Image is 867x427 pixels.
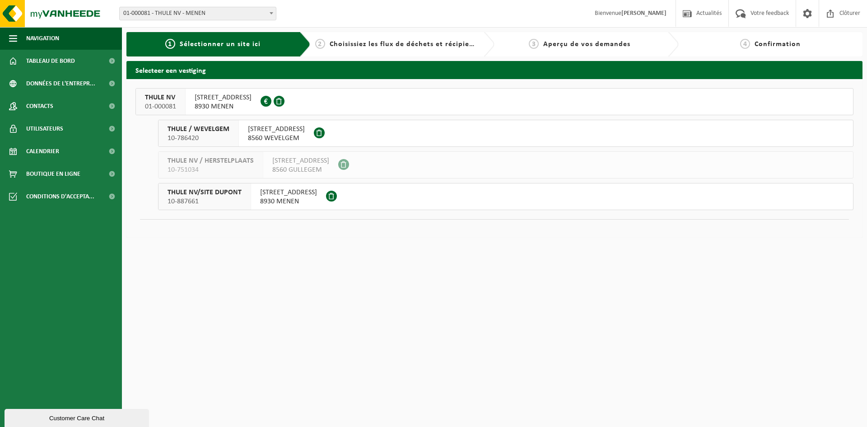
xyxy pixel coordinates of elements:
span: Tableau de bord [26,50,75,72]
span: 01-000081 [145,102,176,111]
button: THULE NV 01-000081 [STREET_ADDRESS]8930 MENEN [135,88,853,115]
span: 1 [165,39,175,49]
span: Contacts [26,95,53,117]
button: THULE / WEVELGEM 10-786420 [STREET_ADDRESS]8560 WEVELGEM [158,120,853,147]
span: 10-786420 [168,134,229,143]
iframe: chat widget [5,407,151,427]
span: THULE / WEVELGEM [168,125,229,134]
button: THULE NV/SITE DUPONT 10-887661 [STREET_ADDRESS]8930 MENEN [158,183,853,210]
h2: Selecteer een vestiging [126,61,862,79]
span: THULE NV/SITE DUPONT [168,188,242,197]
span: Calendrier [26,140,59,163]
span: [STREET_ADDRESS] [272,156,329,165]
span: Boutique en ligne [26,163,80,185]
span: 3 [529,39,539,49]
span: Choisissiez les flux de déchets et récipients [330,41,480,48]
span: [STREET_ADDRESS] [260,188,317,197]
span: 2 [315,39,325,49]
span: 01-000081 - THULE NV - MENEN [120,7,276,20]
span: Conditions d'accepta... [26,185,94,208]
span: THULE NV [145,93,176,102]
span: 8930 MENEN [195,102,252,111]
span: 4 [740,39,750,49]
span: Données de l'entrepr... [26,72,95,95]
strong: [PERSON_NAME] [621,10,667,17]
span: THULE NV / HERSTELPLAATS [168,156,254,165]
span: Utilisateurs [26,117,63,140]
span: Confirmation [755,41,801,48]
span: Navigation [26,27,59,50]
span: 8560 WEVELGEM [248,134,305,143]
span: 10-751034 [168,165,254,174]
span: [STREET_ADDRESS] [248,125,305,134]
span: 8930 MENEN [260,197,317,206]
span: 10-887661 [168,197,242,206]
span: 8560 GULLEGEM [272,165,329,174]
span: Sélectionner un site ici [180,41,261,48]
span: Aperçu de vos demandes [543,41,630,48]
span: [STREET_ADDRESS] [195,93,252,102]
span: 01-000081 - THULE NV - MENEN [119,7,276,20]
